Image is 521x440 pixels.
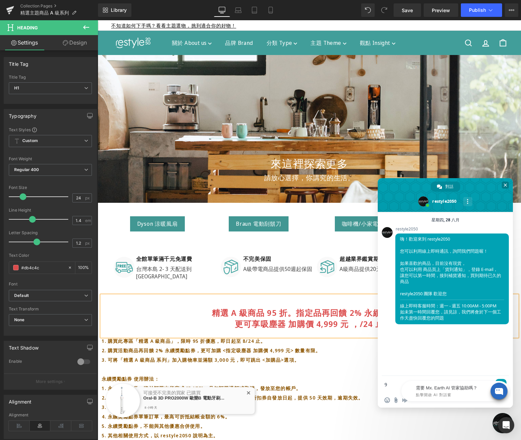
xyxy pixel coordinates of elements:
div: Text Transform [9,307,92,311]
input: Color [21,264,65,271]
span: 8 小時 天 [46,385,61,390]
p: 可接受不完美的買家 已購買 [46,370,130,375]
div: Line Height [9,208,92,213]
span: em [85,218,91,223]
span: 嗨！歡迎來到 restyle2050 您可以利用線上即時通訊，詢問我們問題喔！ 如果喜歡的商品，目前沒有現貨， 也可以利用 商品頁上「貨到通知」，登錄 E-mail， 讓您可以第一時間，接到補貨... [302,216,406,301]
b: H1 [14,85,19,90]
div: Text Styles [9,127,92,132]
strong: 永續獎勵點券 使用辦法： [4,355,62,362]
div: Enable [9,359,71,366]
b: 5. 其他相關使用方式，以 restyle2050 說明為主。 [4,412,121,418]
div: Open Intercom Messenger [498,417,514,433]
span: 關閉聊天 [404,161,411,168]
span: px [85,196,91,200]
summary: 觀點 Insight [255,13,304,32]
div: Title Tag [9,57,29,67]
button: More [505,3,518,17]
span: ✕ [149,370,153,375]
a: 咖啡機/小家電 [237,196,288,211]
b: Custom [22,138,38,144]
p: A級商品提供20天鑑賞期 [242,245,300,252]
strong: 1. 購買此專區「精選 A 級商品」，限時 95 折優惠，即日起至 8/24 止。 [4,318,168,324]
img: restyle2050 [14,16,57,30]
a: Laptop [230,3,246,17]
strong: 精選 A 級商品 95 折。指定品再回饋 2% 永續點券， 更可享吸塵器 加購價 4,999 元 ，/24 止 [114,287,309,309]
span: Library [111,7,127,13]
div: 星期四, 28 八月 [334,198,362,202]
b: 3. 使用永續獎勵點券，可使用於 B 級商品，或其他指定品項折抵。 [4,384,155,390]
a: 關閉聊天 [395,393,415,413]
strong: 更可加購 <指定吸塵器 加購價 4,999 元> 數量有限。 [103,327,223,333]
img: Oral-B 3D PRO2000W 歐樂B 電動牙刷【B 級商品，無保固】★ [8,363,42,397]
a: Collection Pages [20,3,98,9]
div: Typography [9,109,36,119]
span: Dyson 涼暖風扇 [40,200,80,208]
button: Redo [377,3,391,17]
span: 對話 [348,161,356,171]
p: 台灣本島 2- 3 天配送到[GEOGRAPHIC_DATA] [39,245,114,260]
summary: 關於 About us [68,13,121,32]
span: 精選主題商品 A 級系列 [20,10,69,16]
span: 「精選 A 級商品 系列」加入購物車並滿額 3,000 元，即可跳出 <加購品>選項。 [21,336,202,343]
a: 對話 [333,161,363,171]
div: Font [9,282,92,286]
strong: 1. 永續獎勵點券，將於訂單出貨完成 [DATE]，且無訂單退訂或取消，發放至您的帳戶。 [4,365,204,371]
div: Font Weight [9,157,92,161]
div: Alignment [9,395,32,405]
span: Save [402,7,413,14]
div: Alignment [9,413,92,417]
strong: 超越業界鑑賞期 [242,235,281,242]
a: Dyson 涼暖風扇 [32,196,87,211]
a: Design [50,35,99,50]
a: New Library [98,3,131,17]
a: Tablet [246,3,263,17]
div: % [75,262,92,274]
p: A級帶電商品提供50週起保固 [146,245,215,252]
a: Preview [424,3,458,17]
button: Undo [361,3,375,17]
a: Oral-B 3D PRO2000W 歐樂B 電動牙刷【B 級商品，無保固】★ [46,375,130,381]
a: Mobile [263,3,279,17]
span: restyle2050 [298,207,411,211]
span: Preview [432,7,450,14]
iframe: Tiledesk Widget [281,352,417,386]
strong: 不完美保固 [146,235,174,242]
span: Heading [17,25,38,30]
div: Text Shadow [9,341,39,351]
b: 5. 永續獎勵點券，不能與其他優惠合併使用。 [4,403,108,409]
b: 4. 永續獎勵點券單筆訂單，最高可折抵結帳金額的 6%。 [4,393,133,400]
summary: 分類 Type [162,13,206,32]
strong: 3. 可將 [4,336,21,343]
button: More settings [4,374,97,389]
span: 咖啡機/小家電 [244,200,281,208]
a: 不知道如何下手嗎？看看主題選物，挑到適合你的好物！ [14,2,139,8]
a: 品牌 Brand [121,13,162,32]
strong: 2. 購買活動商品再回饋 2% 永續獎勵點券， [4,327,103,333]
div: Text Color [9,253,92,258]
span: Publish [469,7,486,13]
div: Letter Spacing [9,230,92,235]
div: Font Size [9,185,92,190]
div: Title Tag [9,75,92,80]
span: px [85,241,91,245]
div: Primary [68,13,333,32]
button: Publish [461,3,502,17]
i: Default [14,293,29,299]
strong: 2. 永續獎勵點券，可於下次購物時，即可折抵指定商品金額使用，折扣券自發放日起，提供 50 天效期，逾期失效。 [4,374,266,381]
b: Regular 400 [14,167,39,172]
a: Braun 電動刮鬍刀 [131,196,191,211]
b: 全館單筆滿千元免運費 [39,235,95,242]
p: More settings [36,379,63,385]
a: 購物車 [397,13,414,33]
a: Desktop [214,3,230,17]
summary: 主題 Theme [206,13,255,32]
b: None [14,317,25,322]
span: Braun 電動刮鬍刀 [138,200,184,208]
